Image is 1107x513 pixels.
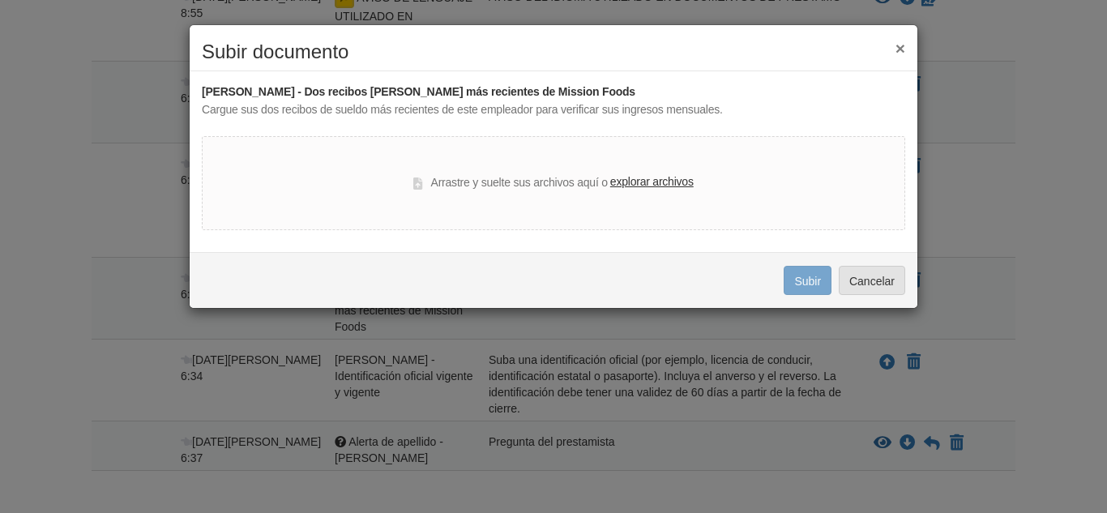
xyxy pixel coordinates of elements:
[895,40,905,57] button: ×
[202,103,723,116] font: Cargue sus dos recibos de sueldo más recientes de este empleador para verificar sus ingresos mens...
[849,275,895,288] font: Cancelar
[202,41,348,62] font: Subir documento
[784,266,831,295] button: Subir
[794,275,821,288] font: Subir
[202,85,635,98] font: [PERSON_NAME] - Dos recibos [PERSON_NAME] más recientes de Mission Foods
[431,176,608,189] font: Arrastre y suelte sus archivos aquí o
[895,39,905,58] font: ×
[610,175,694,188] font: explorar archivos
[839,266,905,295] button: Cancelar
